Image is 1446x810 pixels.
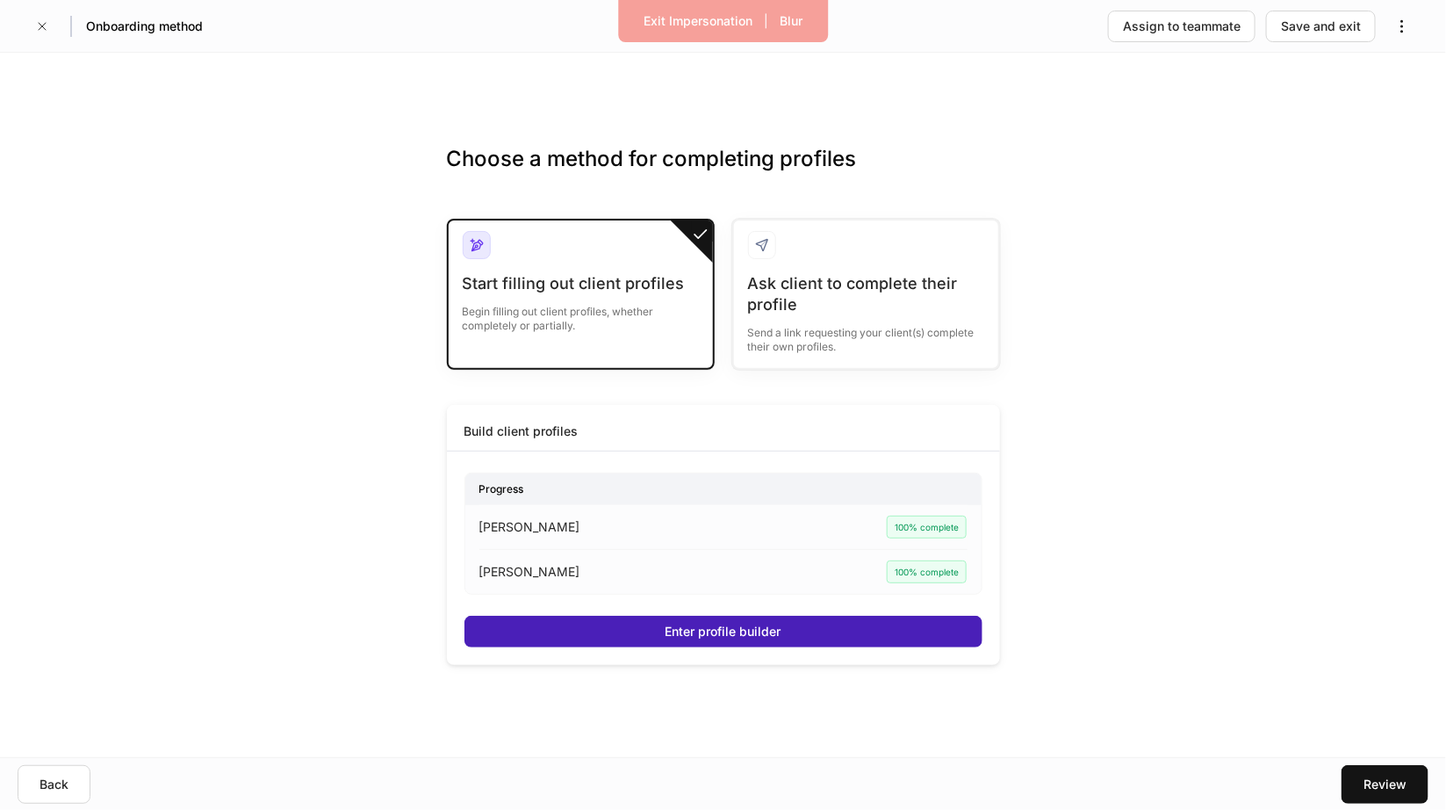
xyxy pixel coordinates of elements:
[447,145,1000,201] h3: Choose a method for completing profiles
[768,7,814,35] button: Blur
[464,616,982,647] button: Enter profile builder
[479,518,580,536] p: [PERSON_NAME]
[86,18,203,35] h5: Onboarding method
[1123,18,1241,35] div: Assign to teammate
[1281,18,1361,35] div: Save and exit
[1342,765,1428,804] button: Review
[1108,11,1255,42] button: Assign to teammate
[463,273,699,294] div: Start filling out client profiles
[632,7,764,35] button: Exit Impersonation
[887,516,967,539] div: 100% complete
[748,273,984,315] div: Ask client to complete their profile
[748,315,984,354] div: Send a link requesting your client(s) complete their own profiles.
[887,560,967,583] div: 100% complete
[780,12,802,30] div: Blur
[1363,776,1406,793] div: Review
[465,474,982,504] div: Progress
[18,765,90,804] button: Back
[464,423,579,440] div: Build client profiles
[644,12,752,30] div: Exit Impersonation
[40,776,68,793] div: Back
[463,294,699,333] div: Begin filling out client profiles, whether completely or partially.
[1266,11,1376,42] button: Save and exit
[665,623,781,640] div: Enter profile builder
[479,563,580,581] p: [PERSON_NAME]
